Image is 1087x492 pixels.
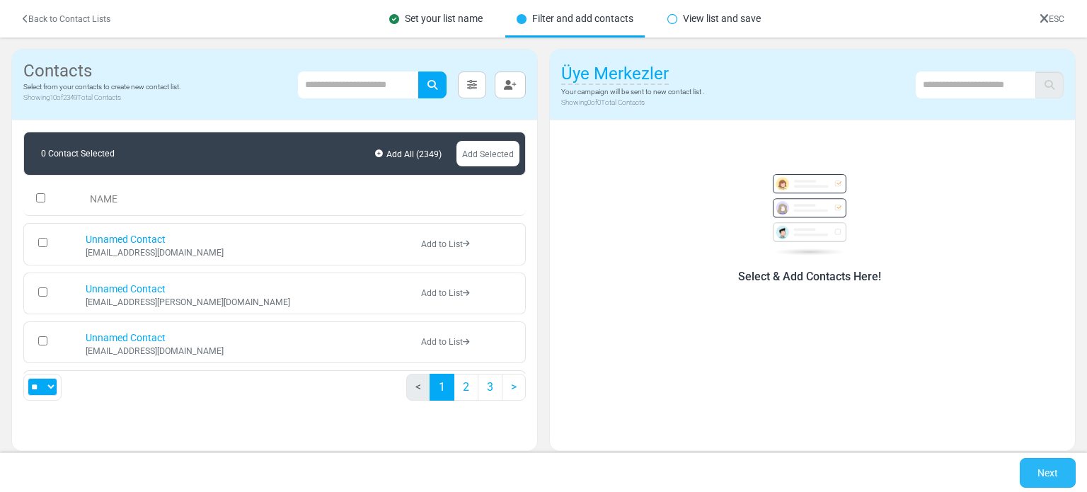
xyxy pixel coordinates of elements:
h5: Contacts [23,61,180,81]
a: Next [1020,458,1076,488]
a: Unnamed Contact [86,234,166,245]
a: 3 [478,374,502,401]
a: NAME [84,188,123,210]
a: Add Selected [456,141,519,166]
span: 2349 [63,93,77,101]
a: Unnamed Contact [86,283,166,294]
div: [EMAIL_ADDRESS][DOMAIN_NAME] [86,347,406,355]
div: [EMAIL_ADDRESS][PERSON_NAME][DOMAIN_NAME] [86,298,406,307]
a: ESC [1040,14,1064,24]
a: Add to List [421,337,469,347]
a: Back to Contact Lists [23,14,110,24]
p: Showing of Total Contacts [561,97,704,108]
span: Üye Merkezler [561,64,669,85]
p: Your campaign will be sent to new contact list . [561,86,704,97]
a: Next [502,374,526,401]
a: 1 [430,374,454,401]
a: 2 [454,374,478,401]
nav: Pages [406,374,526,412]
div: [EMAIL_ADDRESS][DOMAIN_NAME] [86,248,406,257]
a: Add All ( ) [372,143,445,164]
span: 0 Contact Selected [30,138,126,169]
span: 0 [597,98,601,106]
a: Add to List [421,288,469,298]
span: 10 [50,93,57,101]
p: Select from your contacts to create new contact list. [23,81,180,92]
span: 0 [587,98,591,106]
span: 2349 [419,149,439,159]
a: Add to List [421,239,469,249]
p: Showing of Total Contacts [23,92,180,103]
h6: Select & Add Contacts Here! [575,270,1044,283]
a: Unnamed Contact [86,332,166,343]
